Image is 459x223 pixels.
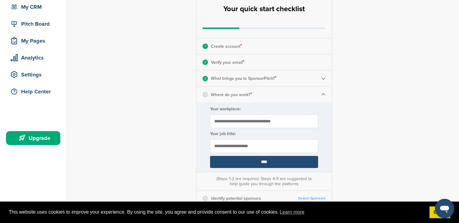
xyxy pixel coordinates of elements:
label: Your workplace: [210,106,318,111]
div: Analytics [9,52,60,63]
img: Checklist arrow 2 [321,76,326,81]
a: Help Center [6,85,60,99]
div: 4 [202,92,208,97]
a: Settings [6,68,60,82]
div: Settings [9,69,60,80]
div: (Steps 1-3 are required. Steps 4-9 are suggested to help guide you through the platform) [215,176,313,186]
a: My Pages [6,34,60,48]
div: 5 [202,196,208,201]
a: dismiss cookie message [429,206,450,218]
img: Checklist arrow 1 [321,92,326,97]
div: My CRM [9,2,60,12]
p: What brings you to SponsorPitch? [211,74,276,82]
div: Upgrade [9,133,60,144]
span: This website uses cookies to improve your experience. By using the site, you agree and provide co... [9,208,425,217]
div: Pitch Board [9,18,60,29]
a: Upgrade [6,131,60,145]
h2: Your quick start checklist [223,2,305,16]
div: 1 [202,44,208,49]
p: Where do you work? [211,91,252,99]
p: Create account [211,42,242,50]
a: Analytics [6,51,60,65]
p: Identify potential sponsors [211,195,261,202]
div: 2 [202,60,208,65]
a: learn more about cookies [279,208,305,217]
iframe: Button to launch messaging window [435,199,454,218]
label: Your job title: [210,131,318,136]
div: 3 [202,76,208,81]
a: Search Sponsors [298,196,326,201]
div: My Pages [9,35,60,46]
p: Verify your email [211,58,244,66]
a: Pitch Board [6,17,60,31]
div: Help Center [9,86,60,97]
